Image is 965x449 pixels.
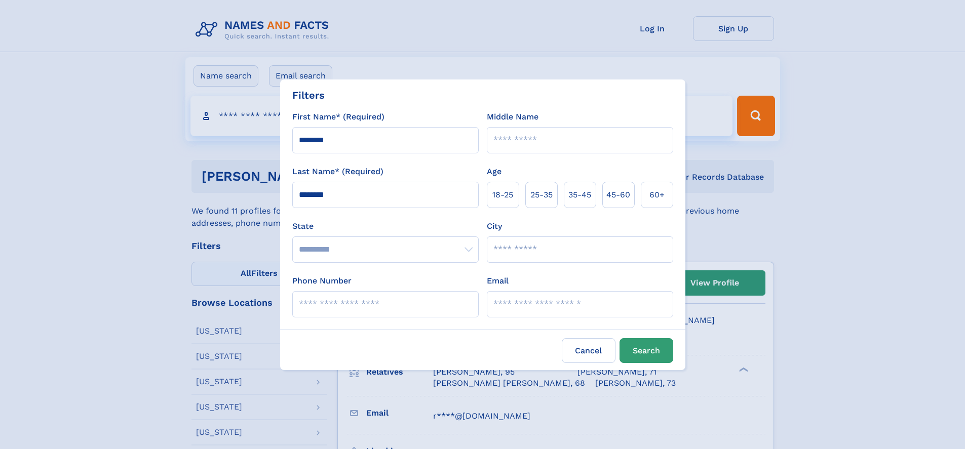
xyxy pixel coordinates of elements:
[568,189,591,201] span: 35‑45
[492,189,513,201] span: 18‑25
[487,166,501,178] label: Age
[292,111,384,123] label: First Name* (Required)
[292,166,383,178] label: Last Name* (Required)
[649,189,665,201] span: 60+
[487,220,502,232] label: City
[620,338,673,363] button: Search
[562,338,615,363] label: Cancel
[530,189,553,201] span: 25‑35
[487,275,509,287] label: Email
[487,111,538,123] label: Middle Name
[292,220,479,232] label: State
[292,275,352,287] label: Phone Number
[606,189,630,201] span: 45‑60
[292,88,325,103] div: Filters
